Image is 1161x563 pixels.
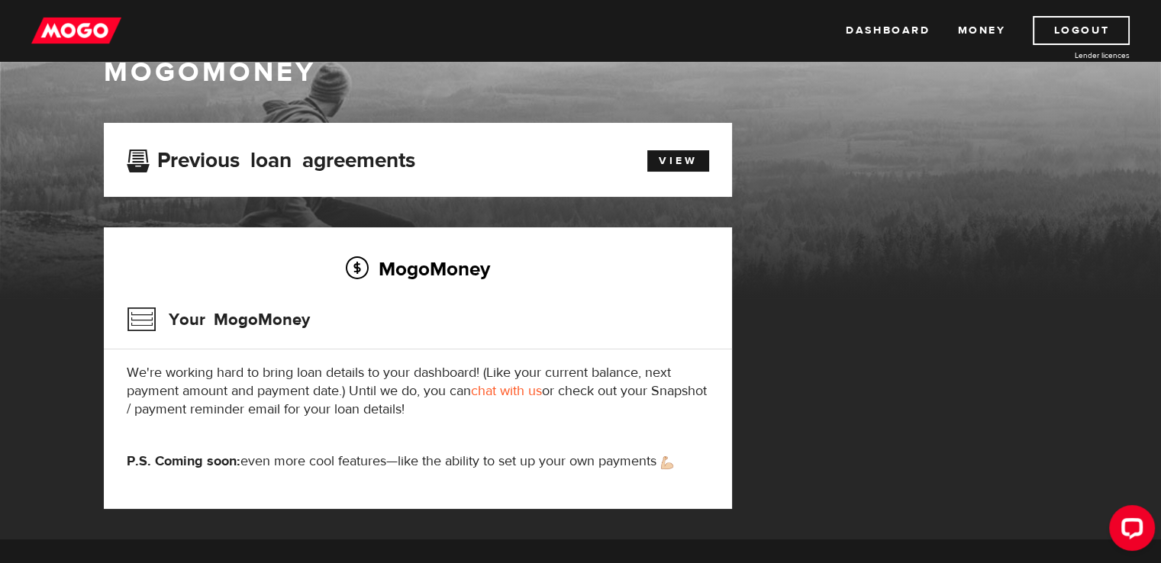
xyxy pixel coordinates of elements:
[1097,499,1161,563] iframe: LiveChat chat widget
[127,452,709,471] p: even more cool features—like the ability to set up your own payments
[127,452,240,470] strong: P.S. Coming soon:
[104,56,1058,88] h1: MogoMoney
[647,150,709,172] a: View
[471,382,542,400] a: chat with us
[31,16,121,45] img: mogo_logo-11ee424be714fa7cbb0f0f49df9e16ec.png
[127,253,709,285] h2: MogoMoney
[661,456,673,469] img: strong arm emoji
[1033,16,1130,45] a: Logout
[127,148,415,168] h3: Previous loan agreements
[127,300,310,339] h3: Your MogoMoney
[127,364,709,419] p: We're working hard to bring loan details to your dashboard! (Like your current balance, next paym...
[1015,50,1130,61] a: Lender licences
[957,16,1005,45] a: Money
[846,16,930,45] a: Dashboard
